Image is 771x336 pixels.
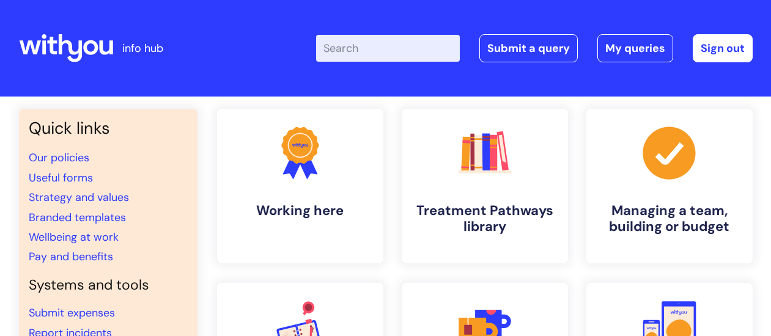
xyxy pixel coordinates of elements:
a: My queries [597,34,673,62]
h4: Managing a team, building or budget [596,203,743,235]
a: Treatment Pathways library [402,109,568,263]
a: Wellbeing at work [29,230,119,244]
a: Submit expenses [29,305,115,320]
a: Submit a query [479,34,578,62]
a: Pay and benefits [29,249,113,264]
a: Strategy and values [29,190,129,205]
a: Useful forms [29,170,93,185]
a: Managing a team, building or budget [586,109,753,263]
a: Our policies [29,150,89,165]
div: | - [316,34,753,62]
a: Sign out [693,34,753,62]
input: Search [316,35,460,62]
a: Working here [217,109,383,263]
h3: Quick links [29,119,188,138]
a: Branded templates [29,210,126,225]
p: info hub [122,38,163,58]
h4: Systems and tools [29,277,188,294]
h4: Treatment Pathways library [411,203,558,235]
h4: Working here [227,203,374,219]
